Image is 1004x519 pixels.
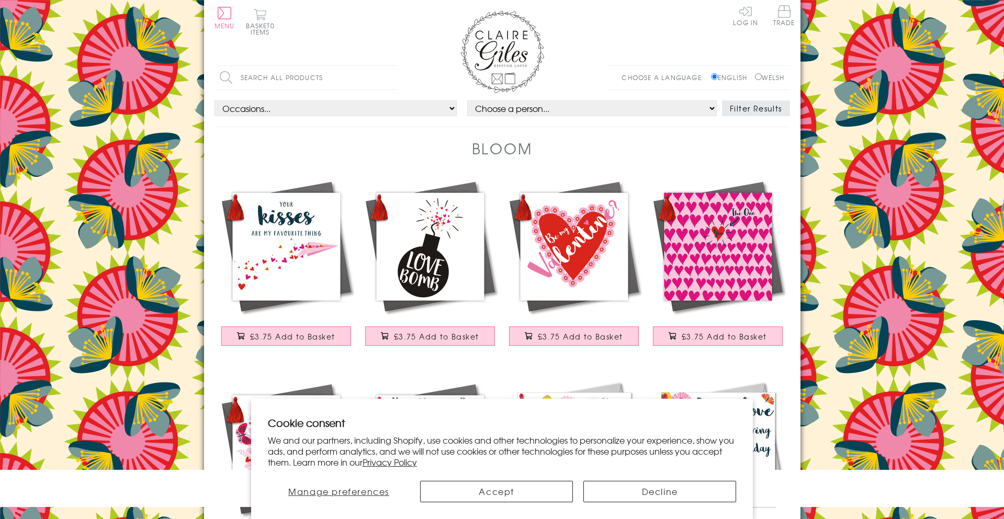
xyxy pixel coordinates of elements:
button: £3.75 Add to Basket [653,326,783,346]
h1: Bloom [472,138,533,159]
a: Valentine's Day Card, Heart with Flowers, Embellished with a colourful tassel £3.75 Add to Basket [502,175,646,356]
a: Trade [773,5,795,28]
input: English [711,73,718,80]
label: English [711,73,752,82]
p: We and our partners, including Shopify, use cookies and other technologies to personalize your ex... [268,435,737,467]
h2: Cookie consent [268,415,737,430]
button: Basket0 items [246,8,275,35]
button: £3.75 Add to Basket [221,326,351,346]
button: £3.75 Add to Basket [365,326,495,346]
img: Valentine's Day Card, Hearts Background, Embellished with a colourful tassel [646,175,790,319]
img: Valentine's Day Card, Bomb, Love Bomb, Embellished with a colourful tassel [358,175,502,319]
a: Valentine's Day Card, Hearts Background, Embellished with a colourful tassel £3.75 Add to Basket [646,175,790,356]
span: Trade [773,5,795,26]
input: Search [387,66,398,89]
img: Claire Giles Greetings Cards [460,10,544,93]
span: £3.75 Add to Basket [538,331,623,342]
button: Manage preferences [268,481,410,502]
label: Welsh [755,73,785,82]
img: Valentine's Day Card, Paper Plane Kisses, Embellished with a colourful tassel [215,175,358,319]
span: Menu [215,21,235,30]
button: Decline [583,481,736,502]
a: Privacy Policy [363,456,417,468]
span: Manage preferences [288,485,389,498]
a: Log In [733,5,758,26]
button: Accept [420,481,573,502]
a: Valentine's Day Card, Paper Plane Kisses, Embellished with a colourful tassel £3.75 Add to Basket [215,175,358,356]
p: Choose a language: [622,73,709,82]
button: £3.75 Add to Basket [509,326,639,346]
span: £3.75 Add to Basket [250,331,335,342]
span: 0 items [251,21,275,37]
button: Filter Results [722,100,790,116]
img: Valentine's Day Card, Heart with Flowers, Embellished with a colourful tassel [502,175,646,319]
span: £3.75 Add to Basket [682,331,767,342]
button: Menu [215,7,235,29]
a: Valentine's Day Card, Bomb, Love Bomb, Embellished with a colourful tassel £3.75 Add to Basket [358,175,502,356]
input: Welsh [755,73,762,80]
span: £3.75 Add to Basket [394,331,479,342]
input: Search all products [215,66,398,89]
